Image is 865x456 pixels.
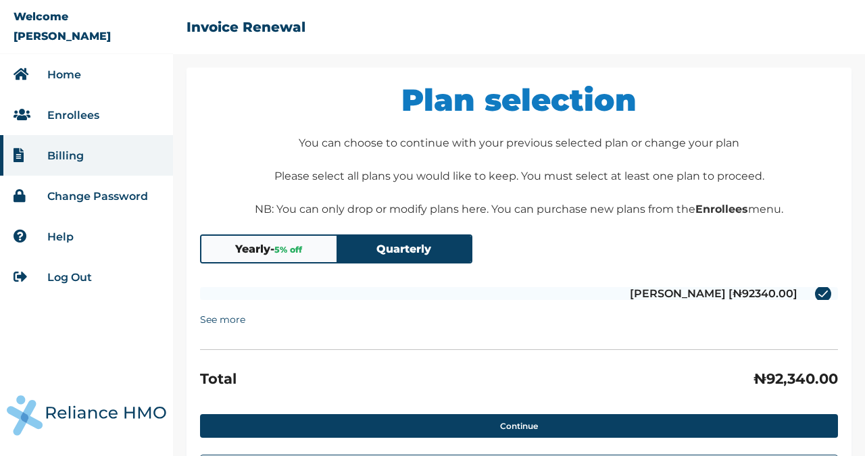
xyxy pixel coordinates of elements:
[200,370,237,387] h3: Total
[695,203,748,216] b: Enrollees
[47,271,92,284] a: Log Out
[274,245,302,255] span: 5 % off
[200,135,838,151] p: You can choose to continue with your previous selected plan or change your plan
[47,149,84,162] a: Billing
[753,370,838,387] h3: ₦ 92,340.00
[187,19,305,35] h2: Invoice Renewal
[200,201,838,218] p: NB: You can only drop or modify plans here. You can purchase new plans from the menu.
[7,395,166,436] img: RelianceHMO's Logo
[200,414,838,438] button: Continue
[201,236,337,262] button: Yearly-5% off
[14,10,68,23] p: Welcome
[47,190,148,203] a: Change Password
[47,230,74,243] a: Help
[337,236,472,262] button: Quarterly
[200,168,838,184] p: Please select all plans you would like to keep. You must select at least one plan to proceed.
[14,30,111,43] p: [PERSON_NAME]
[200,307,245,332] summary: See more
[47,68,81,81] a: Home
[47,109,99,122] a: Enrollees
[200,81,838,118] h1: Plan selection
[200,287,838,300] label: [PERSON_NAME] [₦92340.00]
